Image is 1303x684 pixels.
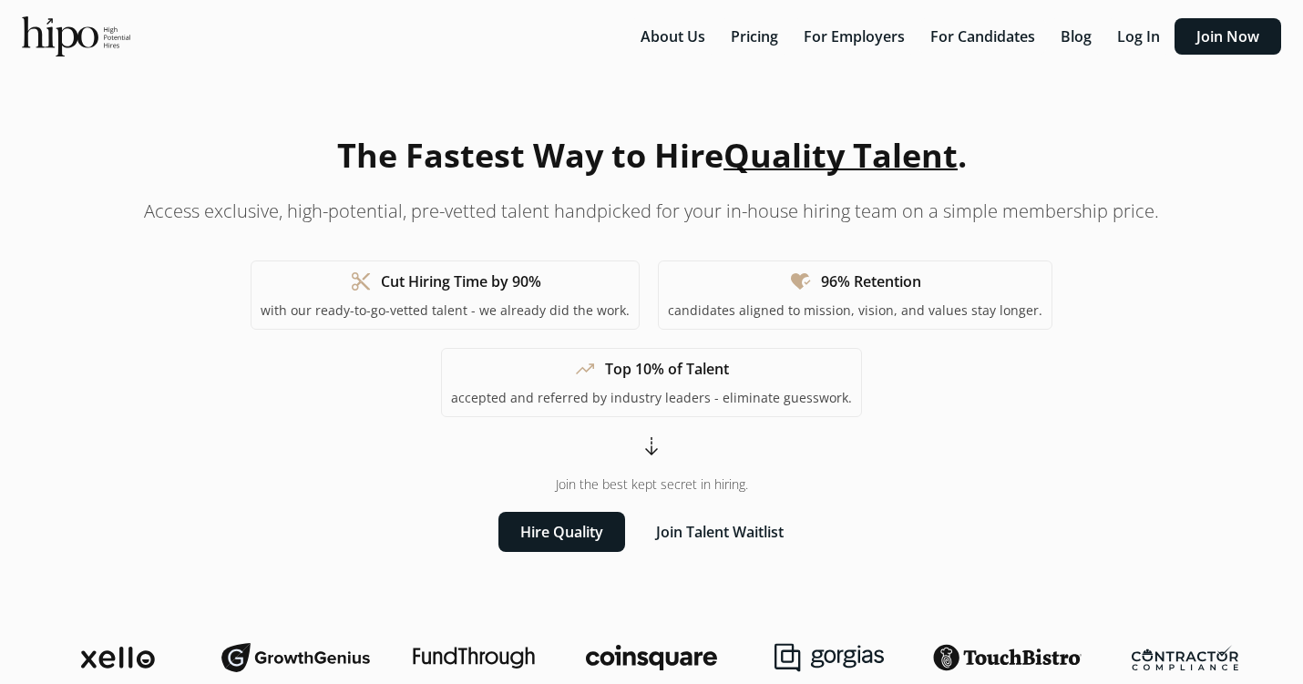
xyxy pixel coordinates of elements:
a: Pricing [720,26,793,46]
h1: Top 10% of Talent [605,358,729,380]
h1: The Fastest Way to Hire . [337,131,967,180]
a: For Employers [793,26,919,46]
span: trending_up [574,358,596,380]
p: candidates aligned to mission, vision, and values stay longer. [668,301,1042,320]
img: xello-logo [81,647,155,669]
span: Join the best kept secret in hiring. [556,475,748,494]
img: touchbistro-logo [933,643,1082,672]
span: arrow_cool_down [641,435,662,457]
img: fundthrough-logo [413,647,535,669]
img: contractor-compliance-logo [1132,645,1239,670]
button: Join Now [1175,18,1281,55]
img: growthgenius-logo [221,639,370,676]
button: Log In [1106,18,1171,55]
span: content_cut [350,271,372,292]
img: coinsquare-logo [586,645,717,670]
a: Blog [1050,26,1106,46]
button: Pricing [720,18,789,55]
p: accepted and referred by industry leaders - eliminate guesswork. [451,389,852,407]
button: About Us [630,18,716,55]
p: with our ready-to-go-vetted talent - we already did the work. [261,301,630,320]
a: For Candidates [919,26,1050,46]
button: Join Talent Waitlist [634,512,805,552]
button: For Employers [793,18,916,55]
button: Blog [1050,18,1103,55]
p: Access exclusive, high-potential, pre-vetted talent handpicked for your in-house hiring team on a... [144,199,1159,224]
span: heart_check [790,271,812,292]
a: Log In [1106,26,1175,46]
a: About Us [630,26,720,46]
button: For Candidates [919,18,1046,55]
a: Join Now [1175,26,1281,46]
span: Quality Talent [723,133,958,178]
button: Hire Quality [498,512,625,552]
img: gorgias-logo [775,643,884,672]
h1: 96% Retention [821,271,921,292]
img: official-logo [22,16,130,56]
h1: Cut Hiring Time by 90% [381,271,541,292]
